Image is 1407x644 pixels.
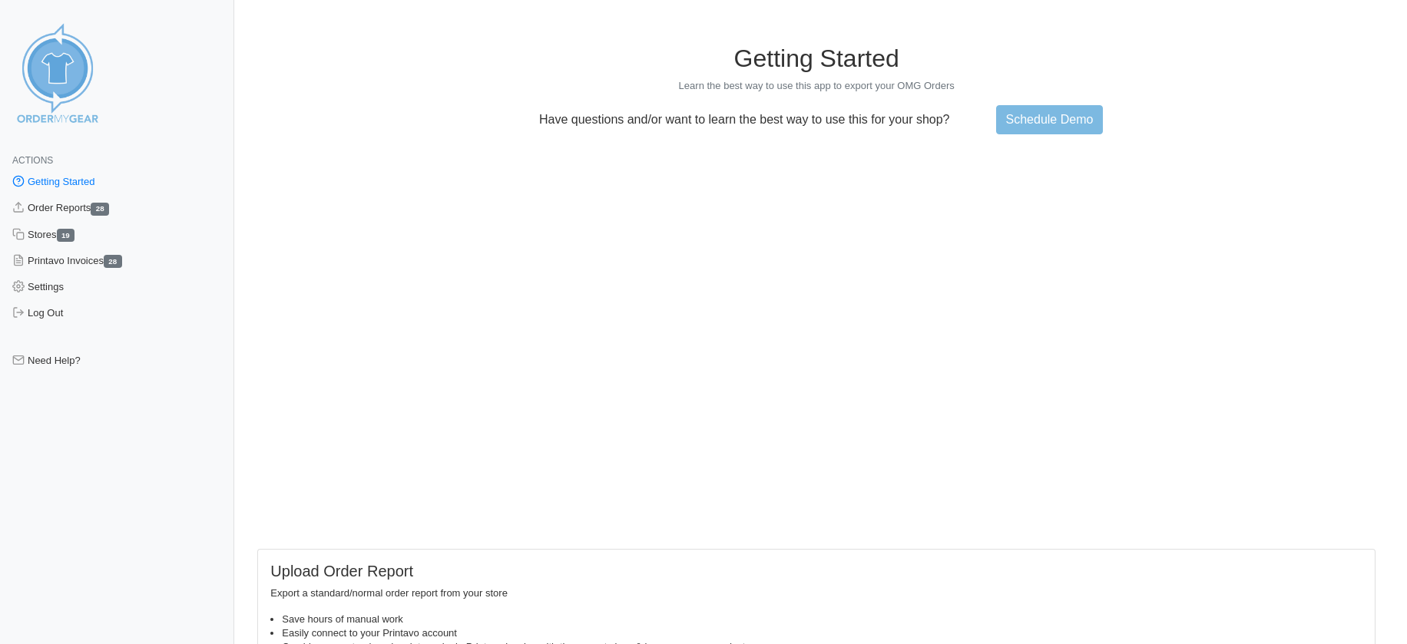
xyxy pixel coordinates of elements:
[270,562,1362,580] h5: Upload Order Report
[270,586,1362,600] p: Export a standard/normal order report from your store
[57,229,75,242] span: 19
[257,79,1376,93] p: Learn the best way to use this app to export your OMG Orders
[257,44,1376,73] h1: Getting Started
[12,155,53,166] span: Actions
[282,613,1362,626] li: Save hours of manual work
[996,105,1104,134] a: Schedule Demo
[282,626,1362,640] li: Easily connect to your Printavo account
[91,203,109,216] span: 28
[104,255,122,268] span: 28
[530,113,959,127] p: Have questions and/or want to learn the best way to use this for your shop?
